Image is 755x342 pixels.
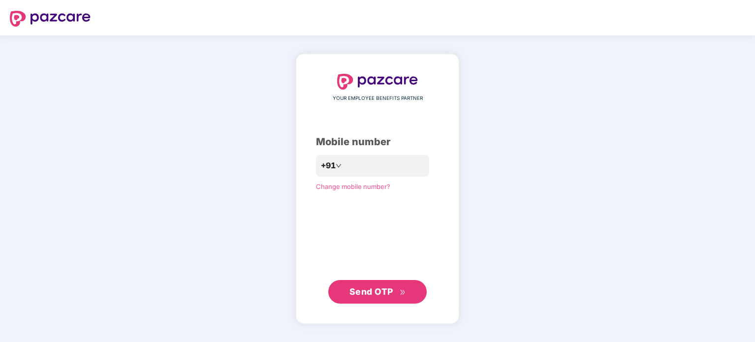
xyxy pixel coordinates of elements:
[349,286,393,297] span: Send OTP
[336,163,342,169] span: down
[316,134,439,150] div: Mobile number
[321,159,336,172] span: +91
[316,183,390,190] a: Change mobile number?
[10,11,91,27] img: logo
[333,94,423,102] span: YOUR EMPLOYEE BENEFITS PARTNER
[337,74,418,90] img: logo
[328,280,427,304] button: Send OTPdouble-right
[400,289,406,296] span: double-right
